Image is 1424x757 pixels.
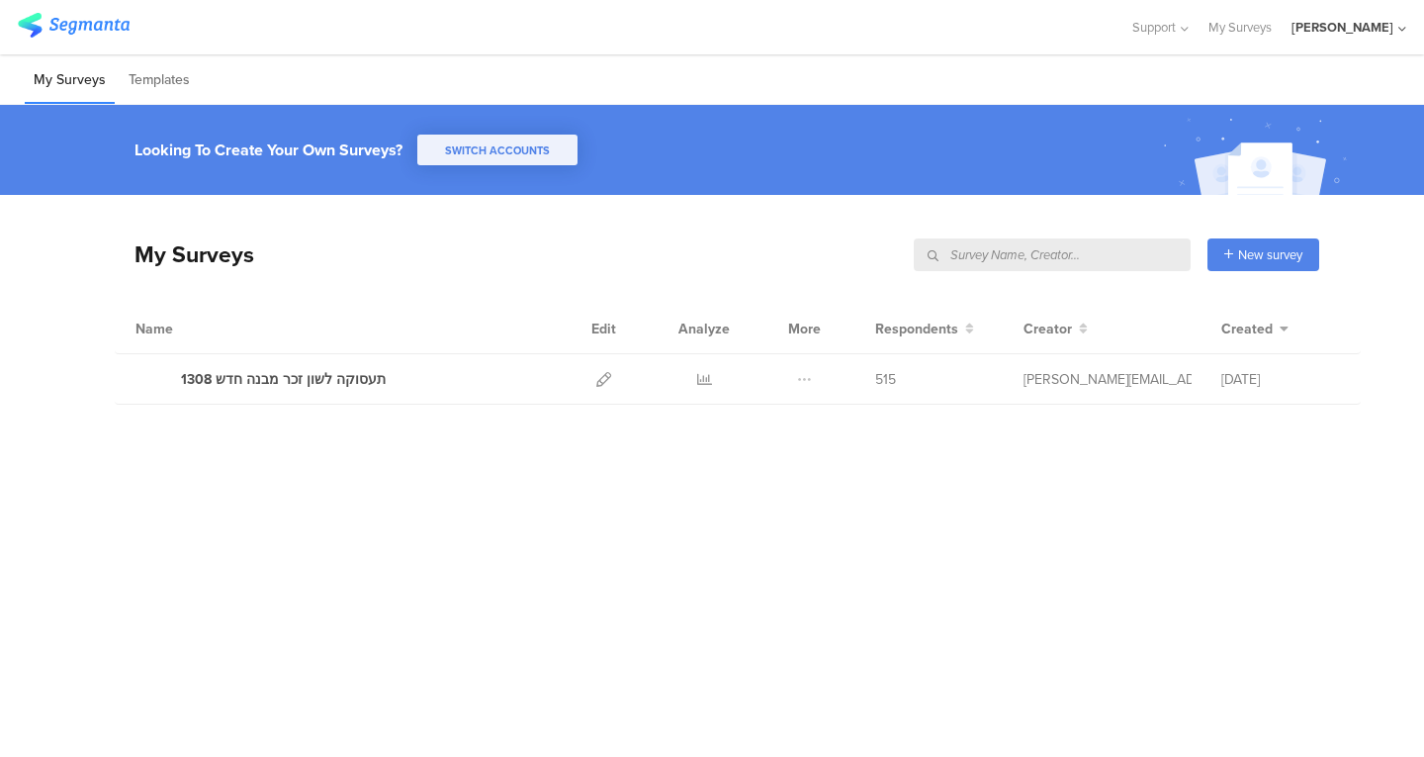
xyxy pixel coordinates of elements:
[1132,18,1176,37] span: Support
[135,319,254,339] div: Name
[25,57,115,104] li: My Surveys
[1221,369,1340,390] div: [DATE]
[115,237,254,271] div: My Surveys
[445,142,550,158] span: SWITCH ACCOUNTS
[1221,319,1289,339] button: Created
[417,135,578,165] button: SWITCH ACCOUNTS
[1238,245,1302,264] span: New survey
[582,304,625,353] div: Edit
[134,139,402,161] div: Looking To Create Your Own Surveys?
[674,304,734,353] div: Analyze
[1023,319,1072,339] span: Creator
[1023,319,1088,339] button: Creator
[120,57,199,104] li: Templates
[1221,319,1273,339] span: Created
[1156,111,1360,201] img: create_account_image.svg
[135,366,386,392] a: תעסוקה לשון זכר מבנה חדש 1308
[914,238,1191,271] input: Survey Name, Creator...
[875,319,958,339] span: Respondents
[1023,369,1192,390] div: sigal@lgbt.org.il
[1291,18,1393,37] div: [PERSON_NAME]
[18,13,130,38] img: segmanta logo
[875,369,896,390] span: 515
[875,319,974,339] button: Respondents
[783,304,826,353] div: More
[181,369,386,390] div: תעסוקה לשון זכר מבנה חדש 1308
